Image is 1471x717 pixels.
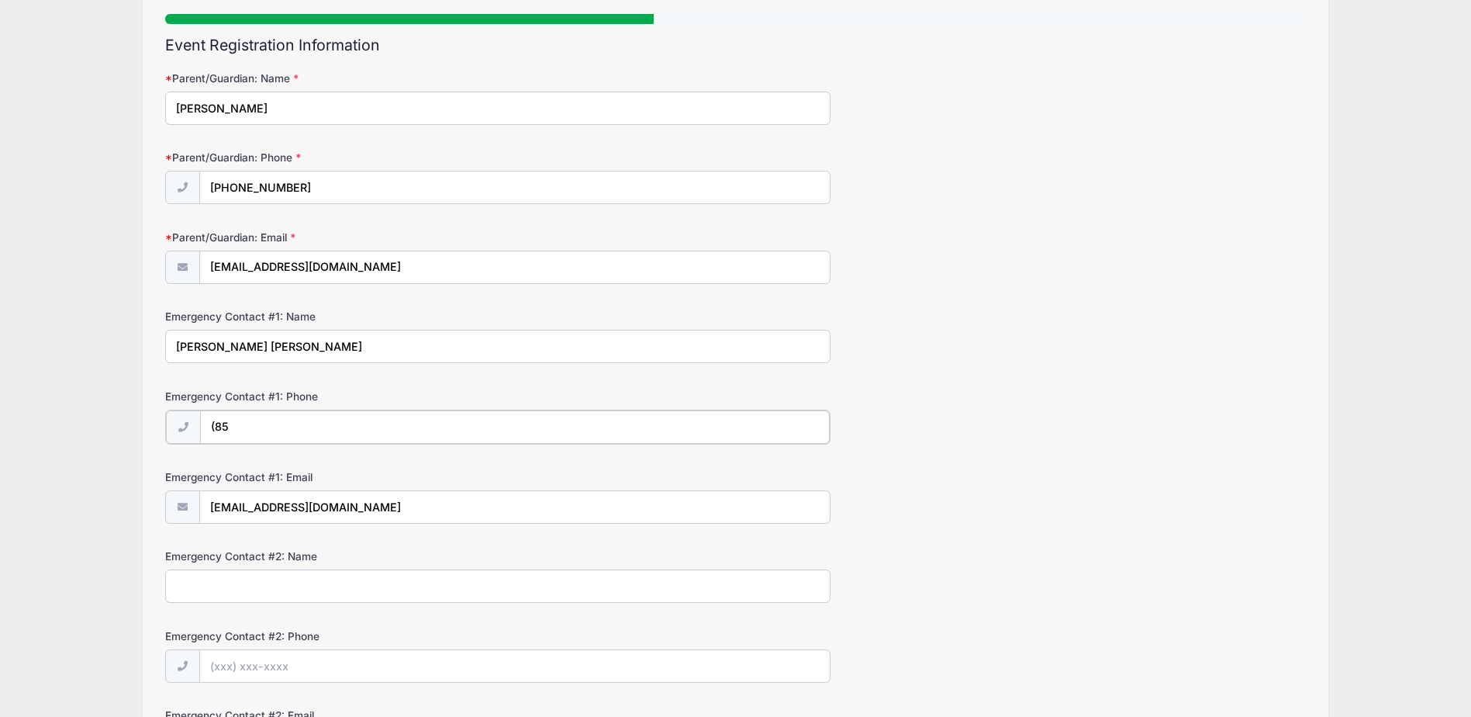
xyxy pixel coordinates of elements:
[165,150,545,165] label: Parent/Guardian: Phone
[165,469,545,485] label: Emergency Contact #1: Email
[200,410,830,444] input: (xxx) xxx-xxxx
[165,71,545,86] label: Parent/Guardian: Name
[199,171,830,204] input: (xxx) xxx-xxxx
[165,629,545,644] label: Emergency Contact #2: Phone
[165,549,545,564] label: Emergency Contact #2: Name
[165,389,545,404] label: Emergency Contact #1: Phone
[165,36,1305,54] h2: Event Registration Information
[199,251,830,284] input: email@email.com
[165,230,545,245] label: Parent/Guardian: Email
[199,490,830,524] input: email@email.com
[199,649,830,683] input: (xxx) xxx-xxxx
[165,309,545,324] label: Emergency Contact #1: Name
